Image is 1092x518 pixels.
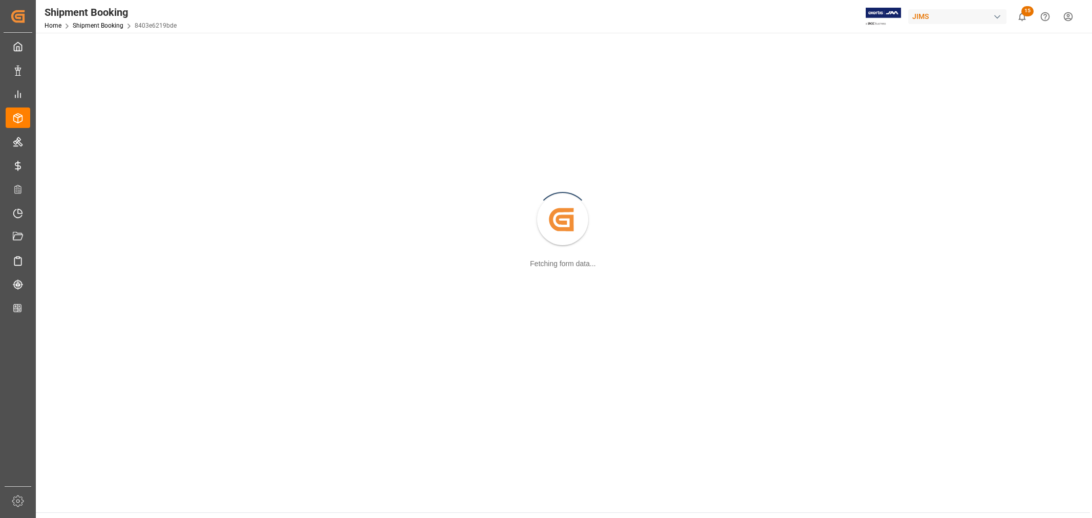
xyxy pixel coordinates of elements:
button: Help Center [1034,5,1057,28]
div: JIMS [908,9,1007,24]
div: Fetching form data... [530,258,595,269]
button: show 15 new notifications [1011,5,1034,28]
a: Shipment Booking [73,22,123,29]
div: Shipment Booking [45,5,177,20]
a: Home [45,22,61,29]
button: JIMS [908,7,1011,26]
span: 15 [1021,6,1034,16]
img: Exertis%20JAM%20-%20Email%20Logo.jpg_1722504956.jpg [866,8,901,26]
